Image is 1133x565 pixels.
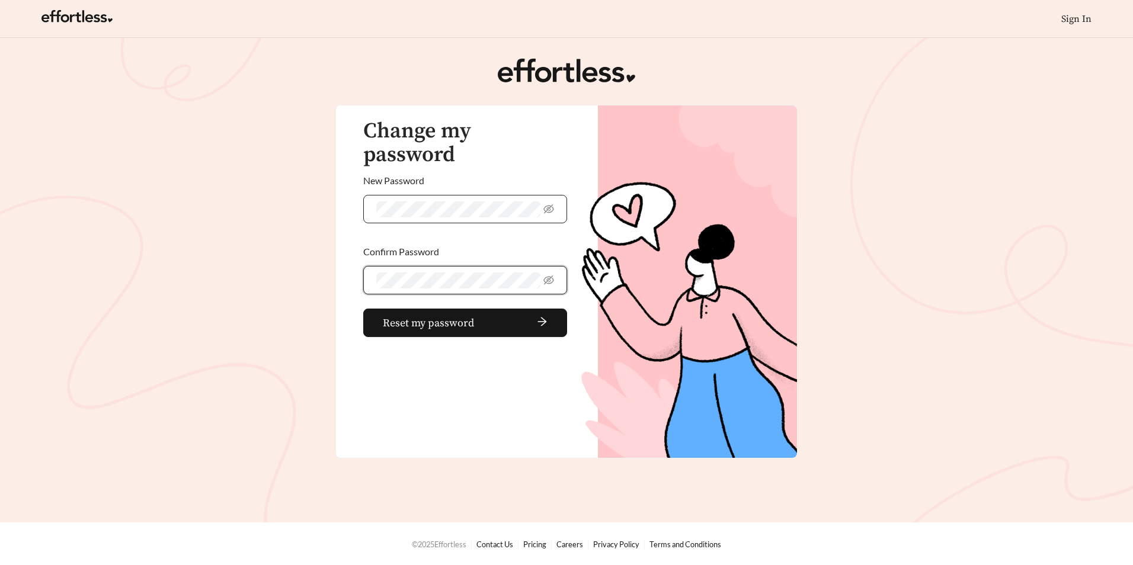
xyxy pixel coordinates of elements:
span: © 2025 Effortless [412,540,466,549]
label: Confirm Password [363,237,439,266]
span: eye-invisible [543,204,554,214]
button: Reset my passwordarrow-right [363,309,567,337]
a: Pricing [523,540,546,549]
a: Terms and Conditions [649,540,721,549]
input: Confirm Password [376,272,541,288]
span: eye-invisible [543,275,554,285]
h3: Change my password [363,120,567,166]
a: Sign In [1061,13,1092,25]
a: Contact Us [476,540,513,549]
a: Careers [556,540,583,549]
span: arrow-right [479,316,548,329]
label: New Password [363,166,424,195]
input: New Password [376,201,541,217]
a: Privacy Policy [593,540,639,549]
span: Reset my password [383,315,474,331]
